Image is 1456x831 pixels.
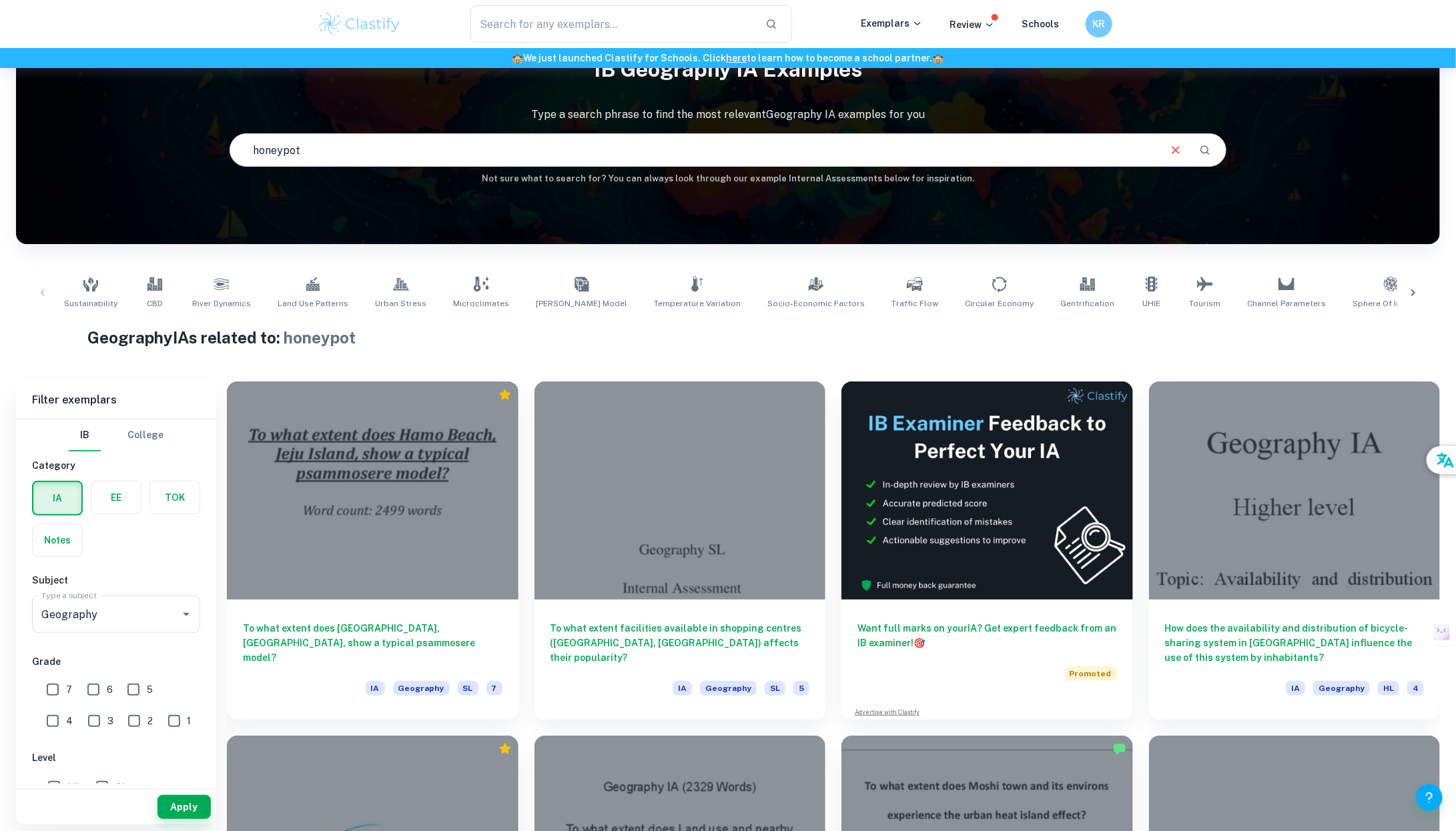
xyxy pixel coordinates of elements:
button: TOK [150,482,200,514]
span: Microclimates [453,297,509,309]
button: Apply [157,795,211,819]
h6: Filter exemplars [16,381,216,419]
h6: How does the availability and distribution of bicycle-sharing system in [GEOGRAPHIC_DATA] influen... [1165,621,1425,665]
a: To what extent facilities available in shopping centres ([GEOGRAPHIC_DATA], [GEOGRAPHIC_DATA]) af... [534,381,826,720]
span: Urban Stress [375,297,426,309]
a: Schools [1022,19,1059,29]
span: IA [673,681,692,696]
button: College [127,420,163,452]
h6: Category [32,458,200,473]
span: Tourism [1189,297,1220,309]
p: Type a search phrase to find the most relevant Geography IA examples for you [16,107,1440,123]
button: KR [1086,11,1112,37]
span: Geography [393,681,450,696]
img: Thumbnail [841,381,1133,600]
span: 4 [1407,681,1424,696]
img: Marked [1113,742,1126,756]
p: Exemplars [861,16,923,31]
h6: Not sure what to search for? You can always look through our example Internal Assessments below f... [16,172,1440,185]
a: here [727,53,747,63]
span: Temperature Variation [654,297,741,309]
span: Traffic Flow [891,297,938,309]
span: 5 [793,681,809,696]
span: 2 [147,714,153,728]
h6: Want full marks on your IA ? Get expert feedback from an IB examiner! [857,621,1117,650]
h6: To what extent facilities available in shopping centres ([GEOGRAPHIC_DATA], [GEOGRAPHIC_DATA]) af... [551,621,810,665]
button: Help and Feedback [1416,784,1443,811]
h6: KR [1092,17,1107,31]
a: To what extent does [GEOGRAPHIC_DATA], [GEOGRAPHIC_DATA], show a typical psammosere model?IAGeogr... [227,381,518,720]
h1: IB Geography IA examples [16,48,1440,91]
span: HL [67,780,80,794]
span: Socio-Economic Factors [767,297,865,309]
span: 🏫 [933,53,944,63]
button: IB [69,420,101,452]
span: [PERSON_NAME] Model [536,297,627,309]
span: 1 [188,714,192,728]
label: Type a subject [41,590,97,601]
a: Want full marks on yourIA? Get expert feedback from an IB examiner!PromotedAdvertise with Clastify [841,381,1133,720]
span: Sphere of Influence [1353,297,1430,309]
button: IA [33,482,81,514]
div: Premium [498,742,512,756]
span: SL [115,780,127,794]
h6: To what extent does [GEOGRAPHIC_DATA], [GEOGRAPHIC_DATA], show a typical psammosere model? [243,621,502,665]
img: Clastify logo [317,11,402,37]
a: Advertise with Clastify [855,708,920,717]
h6: Grade [32,654,200,669]
button: EE [91,482,141,514]
span: 5 [147,682,153,697]
div: Premium [498,388,512,401]
h1: Geography IAs related to: [87,325,1369,349]
h6: We just launched Clastify for Schools. Click to learn how to become a school partner. [3,51,1453,65]
span: UHIE [1143,297,1161,309]
a: How does the availability and distribution of bicycle-sharing system in [GEOGRAPHIC_DATA] influen... [1149,381,1441,720]
span: SL [458,681,478,696]
span: 7 [486,681,502,696]
span: 4 [66,714,73,728]
h6: Subject [32,573,200,588]
h6: Level [32,750,200,765]
input: E.g. pattern of land use, landscapes, urban sprawl... [230,131,1158,169]
button: Clear [1163,137,1188,163]
button: Open [177,605,196,624]
span: IA [366,681,385,696]
span: Geography [700,681,757,696]
span: SL [765,681,785,696]
span: 🏫 [512,53,524,63]
span: River Dynamics [192,297,251,309]
span: Channel Parameters [1247,297,1326,309]
span: Sustainability [64,297,117,309]
span: Geography [1313,681,1370,696]
span: 🎯 [914,638,925,648]
span: IA [1286,681,1305,696]
p: Review [950,17,995,32]
span: 7 [66,682,72,697]
span: honeypot [284,328,356,347]
span: 6 [107,682,113,697]
button: Search [1194,139,1216,161]
input: Search for any exemplars... [470,5,755,43]
span: Promoted [1064,666,1117,681]
span: 3 [107,714,113,728]
span: Gentrification [1060,297,1114,309]
div: Filter type choice [69,420,163,452]
span: Circular Economy [965,297,1034,309]
button: Notes [33,524,82,556]
span: HL [1378,681,1399,696]
span: CBD [147,297,163,309]
span: Land Use Patterns [278,297,348,309]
